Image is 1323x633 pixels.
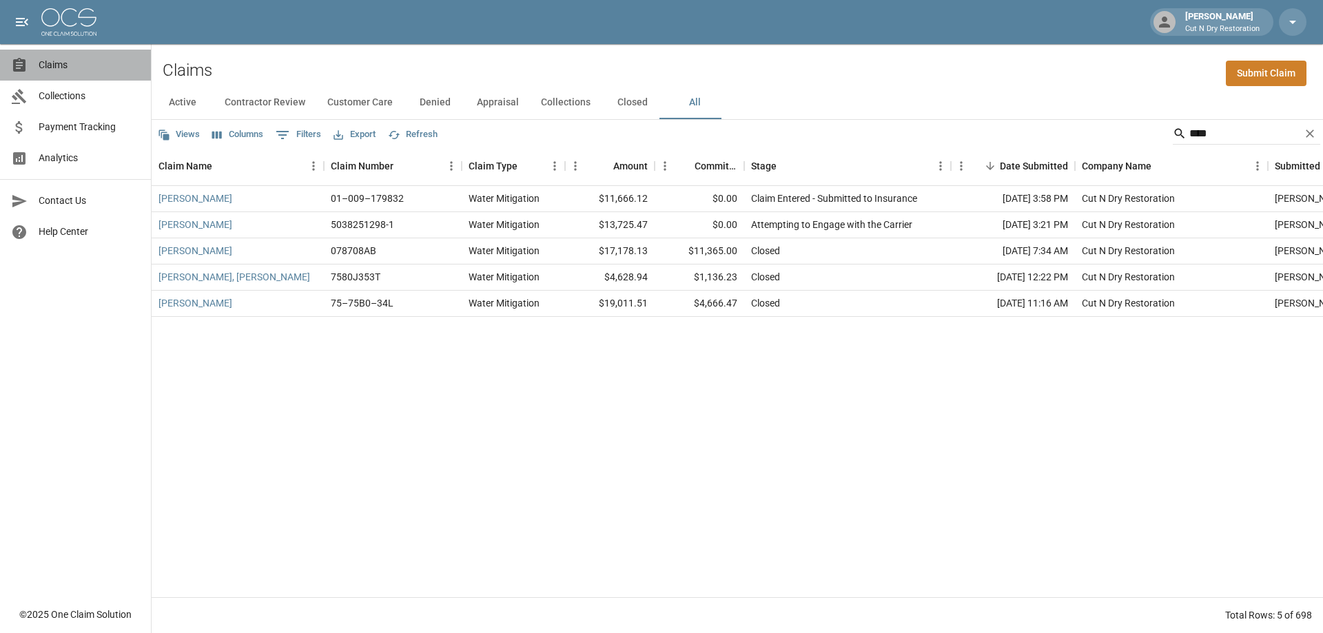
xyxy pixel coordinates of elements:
button: Menu [544,156,565,176]
button: Menu [930,156,951,176]
div: 75–75B0–34L [331,296,393,310]
div: $4,628.94 [565,264,655,291]
button: Sort [212,156,232,176]
div: [DATE] 12:22 PM [951,264,1075,291]
div: Closed [751,296,780,310]
div: Claim Entered - Submitted to Insurance [751,191,917,205]
div: Committed Amount [655,147,744,185]
div: 7580J353T [331,270,380,284]
button: Contractor Review [214,86,316,119]
div: Total Rows: 5 of 698 [1225,608,1312,622]
div: Cut N Dry Restoration [1082,296,1175,310]
button: Menu [1247,156,1268,176]
button: Views [154,124,203,145]
div: Stage [751,147,777,185]
div: Cut N Dry Restoration [1082,191,1175,205]
div: $11,365.00 [655,238,744,264]
a: [PERSON_NAME], [PERSON_NAME] [158,270,310,284]
button: Sort [1151,156,1171,176]
div: Amount [613,147,648,185]
button: Sort [517,156,537,176]
div: Water Mitigation [469,270,540,284]
div: Water Mitigation [469,244,540,258]
div: [DATE] 11:16 AM [951,291,1075,317]
button: Select columns [209,124,267,145]
div: Claim Type [469,147,517,185]
button: Closed [602,86,664,119]
div: [DATE] 3:21 PM [951,212,1075,238]
div: [PERSON_NAME] [1180,10,1265,34]
div: 01–009–179832 [331,191,404,205]
div: Company Name [1075,147,1268,185]
div: Stage [744,147,951,185]
div: [DATE] 3:58 PM [951,186,1075,212]
button: Menu [655,156,675,176]
p: Cut N Dry Restoration [1185,23,1260,35]
button: All [664,86,726,119]
div: $0.00 [655,186,744,212]
button: Customer Care [316,86,404,119]
div: Date Submitted [1000,147,1068,185]
div: Water Mitigation [469,191,540,205]
span: Help Center [39,225,140,239]
button: Sort [981,156,1000,176]
button: Menu [303,156,324,176]
span: Claims [39,58,140,72]
div: $11,666.12 [565,186,655,212]
button: Show filters [272,124,325,146]
div: Closed [751,244,780,258]
button: Collections [530,86,602,119]
div: Claim Type [462,147,565,185]
div: Water Mitigation [469,296,540,310]
a: [PERSON_NAME] [158,191,232,205]
span: Collections [39,89,140,103]
div: 5038251298-1 [331,218,394,231]
a: [PERSON_NAME] [158,244,232,258]
div: $1,136.23 [655,264,744,291]
h2: Claims [163,61,212,81]
button: Refresh [384,124,441,145]
div: © 2025 One Claim Solution [19,608,132,621]
div: [DATE] 7:34 AM [951,238,1075,264]
div: Cut N Dry Restoration [1082,270,1175,284]
button: Denied [404,86,466,119]
div: $19,011.51 [565,291,655,317]
div: $0.00 [655,212,744,238]
div: Claim Number [331,147,393,185]
div: Closed [751,270,780,284]
a: [PERSON_NAME] [158,296,232,310]
a: [PERSON_NAME] [158,218,232,231]
span: Payment Tracking [39,120,140,134]
button: Clear [1300,123,1320,144]
div: Cut N Dry Restoration [1082,218,1175,231]
span: Analytics [39,151,140,165]
div: Water Mitigation [469,218,540,231]
button: Active [152,86,214,119]
div: Attempting to Engage with the Carrier [751,218,912,231]
div: $4,666.47 [655,291,744,317]
div: $17,178.13 [565,238,655,264]
button: Menu [951,156,972,176]
button: Sort [393,156,413,176]
button: Menu [441,156,462,176]
button: Sort [777,156,796,176]
span: Contact Us [39,194,140,208]
div: Committed Amount [695,147,737,185]
div: Date Submitted [951,147,1075,185]
div: Amount [565,147,655,185]
div: Company Name [1082,147,1151,185]
button: Sort [675,156,695,176]
button: Sort [594,156,613,176]
a: Submit Claim [1226,61,1306,86]
button: Appraisal [466,86,530,119]
div: Claim Number [324,147,462,185]
button: Menu [565,156,586,176]
div: dynamic tabs [152,86,1323,119]
div: $13,725.47 [565,212,655,238]
button: Export [330,124,379,145]
button: open drawer [8,8,36,36]
div: Search [1173,123,1320,147]
div: Cut N Dry Restoration [1082,244,1175,258]
div: 078708AB [331,244,376,258]
img: ocs-logo-white-transparent.png [41,8,96,36]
